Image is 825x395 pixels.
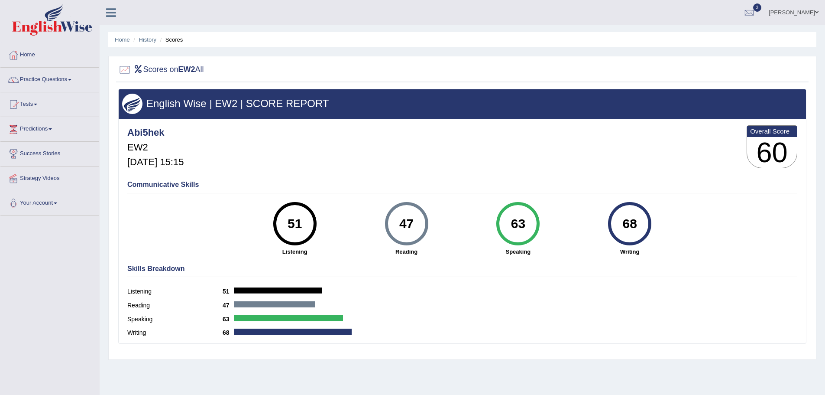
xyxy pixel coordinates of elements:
[127,181,797,189] h4: Communicative Skills
[502,206,534,242] div: 63
[0,43,99,65] a: Home
[391,206,422,242] div: 47
[243,248,346,256] strong: Listening
[0,68,99,89] a: Practice Questions
[127,315,223,324] label: Speaking
[223,288,234,295] b: 51
[223,329,234,336] b: 68
[127,301,223,310] label: Reading
[223,302,234,309] b: 47
[127,265,797,273] h4: Skills Breakdown
[0,142,99,163] a: Success Stories
[139,36,156,43] a: History
[223,316,234,323] b: 63
[0,166,99,188] a: Strategy Videos
[115,36,130,43] a: Home
[127,287,223,296] label: Listening
[127,142,184,153] h5: EW2
[118,63,204,76] h2: Scores on All
[750,127,794,135] b: Overall Score
[0,117,99,139] a: Predictions
[127,127,184,138] h4: Abi5hek
[0,191,99,213] a: Your Account
[355,248,458,256] strong: Reading
[178,65,195,74] b: EW2
[122,94,142,114] img: wings.png
[122,98,802,109] h3: English Wise | EW2 | SCORE REPORT
[127,157,184,167] h5: [DATE] 15:15
[0,92,99,114] a: Tests
[466,248,569,256] strong: Speaking
[578,248,681,256] strong: Writing
[127,328,223,337] label: Writing
[158,36,183,44] li: Scores
[747,137,797,168] h3: 60
[753,3,762,12] span: 3
[614,206,646,242] div: 68
[279,206,311,242] div: 51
